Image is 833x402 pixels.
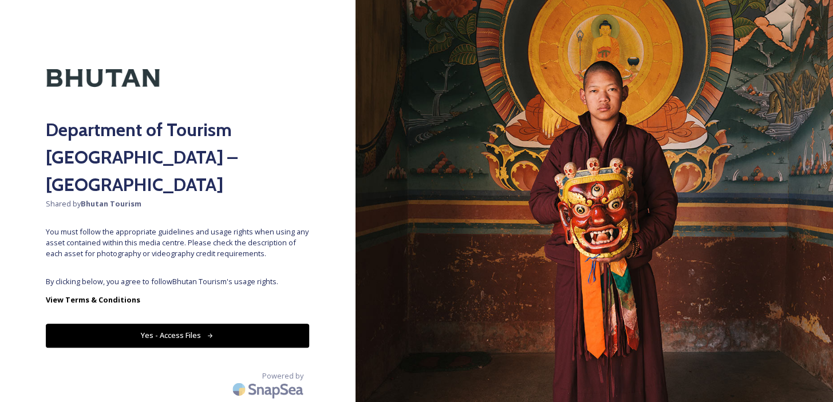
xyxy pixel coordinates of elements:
img: Kingdom-of-Bhutan-Logo.png [46,46,160,110]
span: You must follow the appropriate guidelines and usage rights when using any asset contained within... [46,226,309,260]
span: By clicking below, you agree to follow Bhutan Tourism 's usage rights. [46,276,309,287]
button: Yes - Access Files [46,324,309,347]
span: Shared by [46,198,309,209]
strong: View Terms & Conditions [46,294,140,305]
strong: Bhutan Tourism [81,198,141,209]
h2: Department of Tourism [GEOGRAPHIC_DATA] – [GEOGRAPHIC_DATA] [46,116,309,198]
a: View Terms & Conditions [46,293,309,307]
span: Powered by [262,371,303,381]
